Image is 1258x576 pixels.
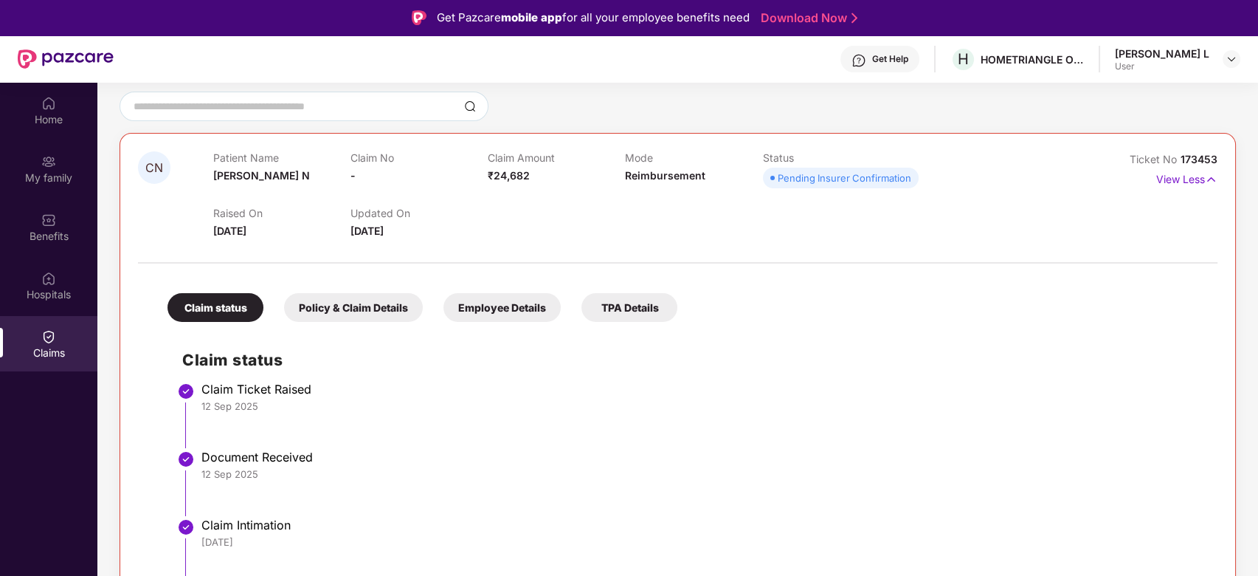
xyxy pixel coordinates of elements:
span: 173453 [1181,153,1217,165]
div: HOMETRIANGLE ONLINE SERVICES PRIVATE LIMITED [981,52,1084,66]
img: svg+xml;base64,PHN2ZyBpZD0iU2VhcmNoLTMyeDMyIiB4bWxucz0iaHR0cDovL3d3dy53My5vcmcvMjAwMC9zdmciIHdpZH... [464,100,476,112]
span: [PERSON_NAME] N [213,169,310,182]
p: Claim Amount [488,151,625,164]
div: 12 Sep 2025 [201,400,1203,413]
p: Claim No [350,151,488,164]
span: CN [145,162,163,174]
img: New Pazcare Logo [18,49,114,69]
div: Claim status [167,293,263,322]
div: Document Received [201,450,1203,464]
p: Status [763,151,900,164]
img: svg+xml;base64,PHN2ZyBpZD0iU3RlcC1Eb25lLTMyeDMyIiB4bWxucz0iaHR0cDovL3d3dy53My5vcmcvMjAwMC9zdmciIH... [177,383,195,400]
div: Get Help [872,53,908,65]
p: Mode [625,151,762,164]
img: svg+xml;base64,PHN2ZyB4bWxucz0iaHR0cDovL3d3dy53My5vcmcvMjAwMC9zdmciIHdpZHRoPSIxNyIgaGVpZ2h0PSIxNy... [1205,171,1217,188]
img: svg+xml;base64,PHN2ZyBpZD0iSG9tZSIgeG1sbnM9Imh0dHA6Ly93d3cudzMub3JnLzIwMDAvc3ZnIiB3aWR0aD0iMjAiIG... [41,96,56,111]
img: svg+xml;base64,PHN2ZyB3aWR0aD0iMjAiIGhlaWdodD0iMjAiIHZpZXdCb3g9IjAgMCAyMCAyMCIgZmlsbD0ibm9uZSIgeG... [41,154,56,169]
div: TPA Details [581,293,677,322]
span: [DATE] [213,224,246,237]
img: svg+xml;base64,PHN2ZyBpZD0iU3RlcC1Eb25lLTMyeDMyIiB4bWxucz0iaHR0cDovL3d3dy53My5vcmcvMjAwMC9zdmciIH... [177,450,195,468]
img: svg+xml;base64,PHN2ZyBpZD0iSGVscC0zMngzMiIgeG1sbnM9Imh0dHA6Ly93d3cudzMub3JnLzIwMDAvc3ZnIiB3aWR0aD... [851,53,866,68]
div: 12 Sep 2025 [201,467,1203,481]
p: Patient Name [213,151,350,164]
span: [DATE] [350,224,384,237]
img: Stroke [851,10,857,26]
strong: mobile app [501,10,562,24]
p: Raised On [213,207,350,219]
div: [DATE] [201,535,1203,549]
span: Reimbursement [625,169,705,182]
span: Ticket No [1130,153,1181,165]
img: svg+xml;base64,PHN2ZyBpZD0iSG9zcGl0YWxzIiB4bWxucz0iaHR0cDovL3d3dy53My5vcmcvMjAwMC9zdmciIHdpZHRoPS... [41,271,56,286]
img: svg+xml;base64,PHN2ZyBpZD0iRHJvcGRvd24tMzJ4MzIiIHhtbG5zPSJodHRwOi8vd3d3LnczLm9yZy8yMDAwL3N2ZyIgd2... [1226,53,1237,65]
a: Download Now [761,10,853,26]
p: Updated On [350,207,488,219]
div: [PERSON_NAME] L [1115,47,1209,61]
div: Employee Details [443,293,561,322]
img: svg+xml;base64,PHN2ZyBpZD0iQ2xhaW0iIHhtbG5zPSJodHRwOi8vd3d3LnczLm9yZy8yMDAwL3N2ZyIgd2lkdGg9IjIwIi... [41,329,56,344]
h2: Claim status [182,348,1203,372]
span: ₹24,682 [488,169,530,182]
span: - [350,169,356,182]
p: View Less [1156,168,1217,188]
div: User [1115,61,1209,72]
img: Logo [412,10,426,25]
span: H [958,50,969,68]
div: Claim Ticket Raised [201,382,1203,397]
div: Claim Intimation [201,518,1203,532]
img: svg+xml;base64,PHN2ZyBpZD0iQmVuZWZpdHMiIHhtbG5zPSJodHRwOi8vd3d3LnczLm9yZy8yMDAwL3N2ZyIgd2lkdGg9Ij... [41,213,56,227]
img: svg+xml;base64,PHN2ZyBpZD0iU3RlcC1Eb25lLTMyeDMyIiB4bWxucz0iaHR0cDovL3d3dy53My5vcmcvMjAwMC9zdmciIH... [177,518,195,536]
div: Pending Insurer Confirmation [778,171,911,185]
div: Get Pazcare for all your employee benefits need [437,9,750,27]
div: Policy & Claim Details [284,293,423,322]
